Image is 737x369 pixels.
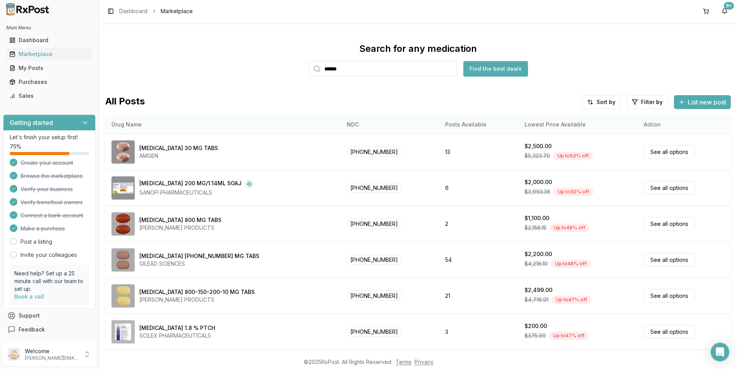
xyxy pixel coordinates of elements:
a: Invite your colleagues [21,251,77,259]
button: List new post [674,95,731,109]
nav: breadcrumb [119,7,193,15]
p: [PERSON_NAME][EMAIL_ADDRESS][DOMAIN_NAME] [25,355,79,361]
a: Book a call [14,293,44,300]
img: User avatar [8,348,20,360]
button: Find the best deals [463,61,528,77]
button: Marketplace [3,48,96,60]
div: $2,499.00 [524,286,552,294]
span: Verify beneficial owners [21,198,83,206]
a: Marketplace [6,47,93,61]
div: [MEDICAL_DATA] 30 MG TABS [139,144,218,152]
div: [MEDICAL_DATA] [PHONE_NUMBER] MG TABS [139,252,259,260]
a: See all options [644,145,695,159]
span: [PHONE_NUMBER] [347,255,401,265]
div: Search for any medication [359,43,477,55]
img: Biktarvy 50-200-25 MG TABS [111,248,135,272]
a: See all options [644,253,695,266]
img: Prezista 800 MG TABS [111,212,135,236]
div: $1,100.00 [524,214,549,222]
span: $4,216.10 [524,260,548,268]
td: 3 [439,314,518,350]
a: List new post [674,99,731,107]
p: Welcome [25,347,79,355]
div: [MEDICAL_DATA] 200 MG/1.14ML SOAJ [139,179,242,189]
button: Feedback [3,323,96,337]
p: Let's finish your setup first! [10,133,89,141]
a: See all options [644,325,695,338]
img: Symtuza 800-150-200-10 MG TABS [111,284,135,307]
span: $4,716.91 [524,296,548,304]
div: $2,200.00 [524,250,552,258]
span: $2,158.15 [524,224,547,232]
span: Verify your business [21,185,73,193]
button: Purchases [3,76,96,88]
div: SCILEX PHARMACEUTICALS [139,332,215,340]
button: My Posts [3,62,96,74]
th: Drug Name [105,115,341,134]
a: Terms [396,359,411,365]
div: [PERSON_NAME] PRODUCTS [139,224,221,232]
div: GILEAD SCIENCES [139,260,259,268]
div: SANOFI PHARMACEUTICALS [139,189,254,196]
span: Marketplace [161,7,193,15]
th: NDC [341,115,439,134]
h3: Getting started [10,118,53,127]
td: 2 [439,206,518,242]
button: 9+ [718,5,731,17]
span: Filter by [641,98,663,106]
th: Posts Available [439,115,518,134]
div: 9+ [724,2,734,10]
th: Lowest Price Available [518,115,638,134]
h2: Main Menu [6,25,93,31]
span: [PHONE_NUMBER] [347,326,401,337]
div: [MEDICAL_DATA] 800-150-200-10 MG TABS [139,288,255,296]
a: See all options [644,217,695,231]
button: Filter by [627,95,668,109]
a: Dashboard [6,33,93,47]
span: Make a purchase [21,225,65,232]
p: Need help? Set up a 25 minute call with our team to set up. [14,270,84,293]
span: List new post [688,97,726,107]
div: [PERSON_NAME] PRODUCTS [139,296,255,304]
button: Support [3,309,96,323]
span: All Posts [105,95,145,109]
div: $2,500.00 [524,142,552,150]
span: [PHONE_NUMBER] [347,290,401,301]
div: Purchases [9,78,89,86]
a: See all options [644,289,695,302]
span: [PHONE_NUMBER] [347,147,401,157]
div: My Posts [9,64,89,72]
img: RxPost Logo [3,3,53,15]
a: See all options [644,181,695,195]
div: Marketplace [9,50,89,58]
a: Purchases [6,75,93,89]
img: ZTlido 1.8 % PTCH [111,320,135,343]
a: Post a listing [21,238,52,246]
td: 13 [439,134,518,170]
button: Sort by [582,95,620,109]
span: $5,323.70 [524,152,550,160]
span: Browse the marketplace [21,172,83,180]
a: My Posts [6,61,93,75]
div: [MEDICAL_DATA] 1.8 % PTCH [139,324,215,332]
div: Up to 48 % off [551,260,591,268]
span: Feedback [19,326,45,333]
td: 6 [439,170,518,206]
div: Up to 53 % off [553,152,593,160]
span: $375.90 [524,332,546,340]
div: Open Intercom Messenger [711,343,729,361]
span: Sort by [596,98,615,106]
button: Dashboard [3,34,96,46]
a: Privacy [415,359,434,365]
button: Sales [3,90,96,102]
div: Dashboard [9,36,89,44]
span: 75 % [10,143,21,150]
td: 54 [439,242,518,278]
span: Connect a bank account [21,212,83,219]
div: Up to 47 % off [552,296,591,304]
span: $3,993.36 [524,188,550,196]
div: Up to 47 % off [549,331,589,340]
td: 21 [439,278,518,314]
div: $200.00 [524,322,547,330]
div: [MEDICAL_DATA] 800 MG TABS [139,216,221,224]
